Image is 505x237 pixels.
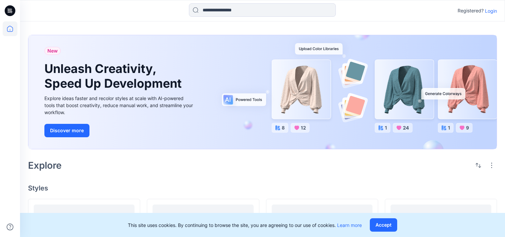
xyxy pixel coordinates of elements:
[44,124,195,137] a: Discover more
[44,124,89,137] button: Discover more
[28,160,62,171] h2: Explore
[458,7,484,15] p: Registered?
[44,95,195,116] div: Explore ideas faster and recolor styles at scale with AI-powered tools that boost creativity, red...
[485,7,497,14] p: Login
[128,222,362,229] p: This site uses cookies. By continuing to browse the site, you are agreeing to our use of cookies.
[337,222,362,228] a: Learn more
[47,47,58,55] span: New
[370,218,397,232] button: Accept
[28,184,497,192] h4: Styles
[44,62,185,90] h1: Unleash Creativity, Speed Up Development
